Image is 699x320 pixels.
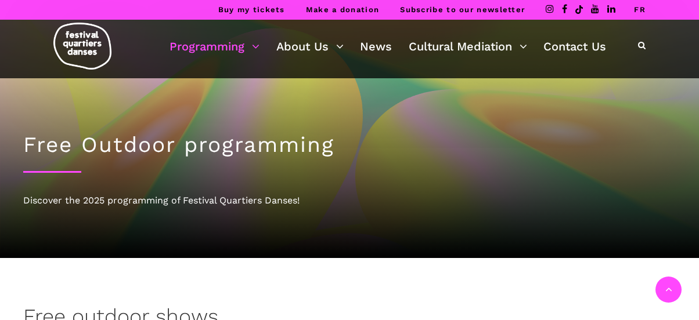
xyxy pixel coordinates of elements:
img: logo-fqd-med [53,23,111,70]
a: News [360,37,392,56]
div: Discover the 2025 programming of Festival Quartiers Danses! [23,193,676,208]
a: Programming [170,37,260,56]
h1: Free Outdoor programming [23,132,676,158]
a: Make a donation [306,5,380,14]
a: About Us [276,37,344,56]
a: Cultural Mediation [409,37,527,56]
a: FR [634,5,646,14]
a: Subscribe to our newsletter [400,5,525,14]
a: Contact Us [543,37,606,56]
a: Buy my tickets [218,5,285,14]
